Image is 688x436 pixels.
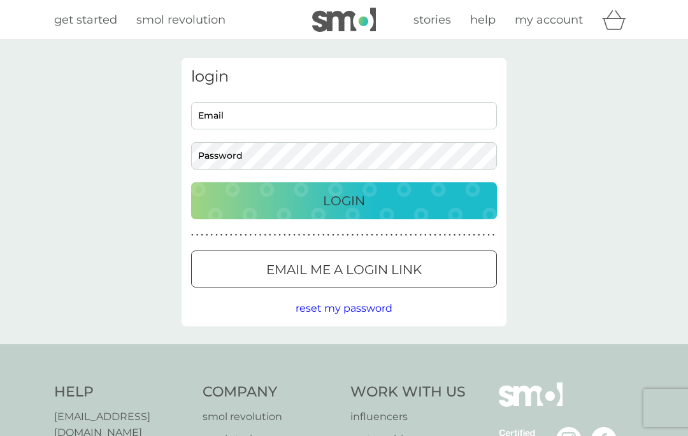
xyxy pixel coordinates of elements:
p: ● [356,232,359,238]
a: my account [515,11,583,29]
p: ● [278,232,281,238]
p: ● [269,232,271,238]
p: ● [473,232,475,238]
p: ● [293,232,296,238]
a: smol revolution [203,409,338,425]
p: ● [361,232,364,238]
p: ● [337,232,340,238]
p: Login [323,191,365,211]
p: ● [478,232,480,238]
h4: Work With Us [350,382,466,402]
p: ● [322,232,325,238]
p: ● [419,232,422,238]
p: ● [439,232,441,238]
p: ● [332,232,334,238]
img: smol [499,382,563,426]
a: help [470,11,496,29]
p: ● [201,232,203,238]
a: smol revolution [136,11,226,29]
p: ● [289,232,291,238]
p: ● [211,232,213,238]
button: reset my password [296,300,392,317]
p: ● [492,232,495,238]
p: ● [264,232,266,238]
p: ● [395,232,398,238]
a: get started [54,11,117,29]
p: ● [410,232,412,238]
p: ● [254,232,257,238]
p: ● [235,232,238,238]
p: ● [298,232,301,238]
p: ● [400,232,403,238]
p: ● [380,232,383,238]
p: ● [317,232,320,238]
p: ● [391,232,393,238]
p: ● [341,232,344,238]
div: basket [602,7,634,33]
p: ● [215,232,218,238]
span: get started [54,13,117,27]
p: ● [463,232,466,238]
a: stories [413,11,451,29]
h3: login [191,68,497,86]
p: ● [245,232,247,238]
p: ● [303,232,305,238]
p: ● [415,232,417,238]
p: ● [225,232,227,238]
p: ● [352,232,354,238]
p: ● [250,232,252,238]
p: ● [220,232,223,238]
p: ● [283,232,286,238]
a: influencers [350,409,466,425]
span: reset my password [296,302,392,314]
span: help [470,13,496,27]
p: ● [376,232,378,238]
p: ● [458,232,461,238]
h4: Help [54,382,190,402]
span: smol revolution [136,13,226,27]
p: ● [327,232,330,238]
p: ● [405,232,408,238]
p: ● [366,232,369,238]
p: ● [196,232,199,238]
p: ● [385,232,388,238]
p: ● [487,232,490,238]
p: ● [483,232,485,238]
p: ● [191,232,194,238]
p: Email me a login link [266,259,422,280]
p: ● [444,232,447,238]
span: my account [515,13,583,27]
h4: Company [203,382,338,402]
p: ● [240,232,242,238]
p: ● [371,232,373,238]
p: ● [434,232,436,238]
p: ● [230,232,233,238]
p: ● [424,232,427,238]
p: ● [448,232,451,238]
p: ● [206,232,208,238]
button: Email me a login link [191,251,497,287]
p: ● [308,232,310,238]
span: stories [413,13,451,27]
button: Login [191,182,497,219]
p: ● [274,232,276,238]
p: ● [468,232,471,238]
img: smol [312,8,376,32]
p: ● [259,232,262,238]
p: ● [454,232,456,238]
p: ● [429,232,432,238]
p: ● [313,232,315,238]
p: ● [347,232,349,238]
